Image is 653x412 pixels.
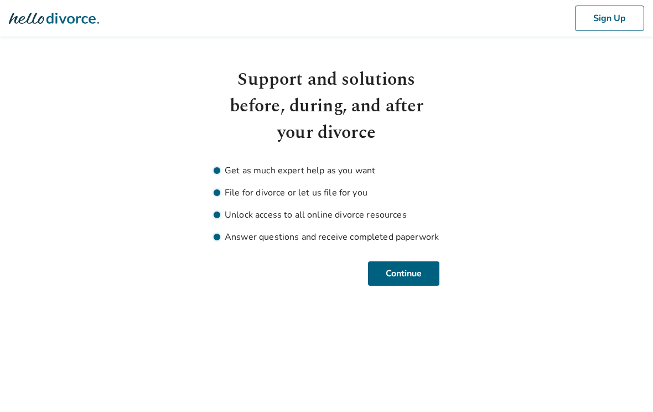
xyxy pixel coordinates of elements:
h1: Support and solutions before, during, and after your divorce [214,66,439,146]
li: Get as much expert help as you want [214,164,439,177]
button: Continue [368,261,439,286]
li: File for divorce or let us file for you [214,186,439,199]
li: Unlock access to all online divorce resources [214,208,439,222]
li: Answer questions and receive completed paperwork [214,230,439,244]
button: Sign Up [575,6,644,31]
